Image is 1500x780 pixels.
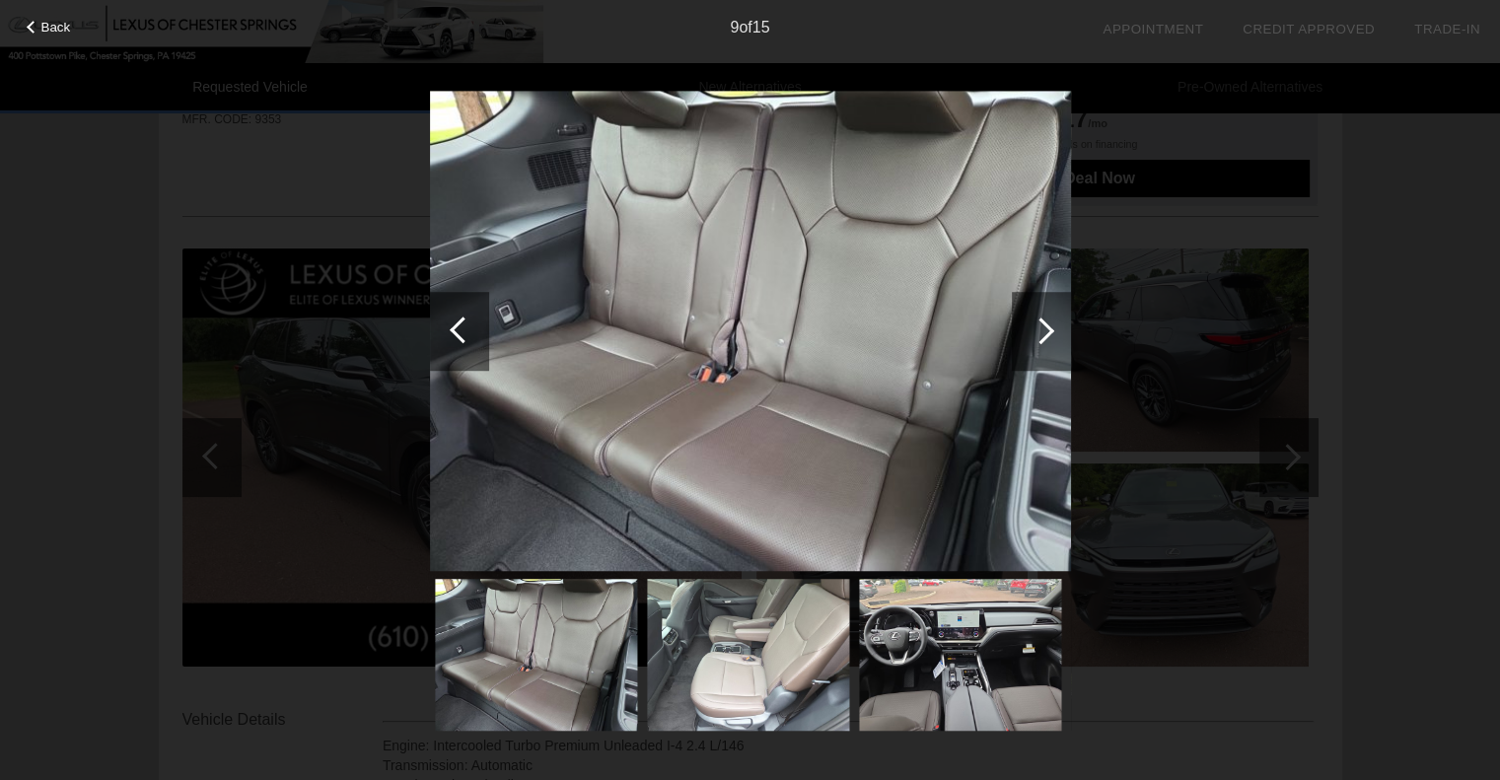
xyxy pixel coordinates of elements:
span: 15 [752,19,770,35]
a: Trade-In [1414,22,1480,36]
span: 9 [730,19,739,35]
a: Appointment [1103,22,1203,36]
img: image.aspx [647,579,849,731]
a: Credit Approved [1243,22,1375,36]
span: Back [41,20,71,35]
img: image.aspx [859,579,1061,731]
img: image.aspx [430,91,1071,572]
img: image.aspx [435,579,637,731]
